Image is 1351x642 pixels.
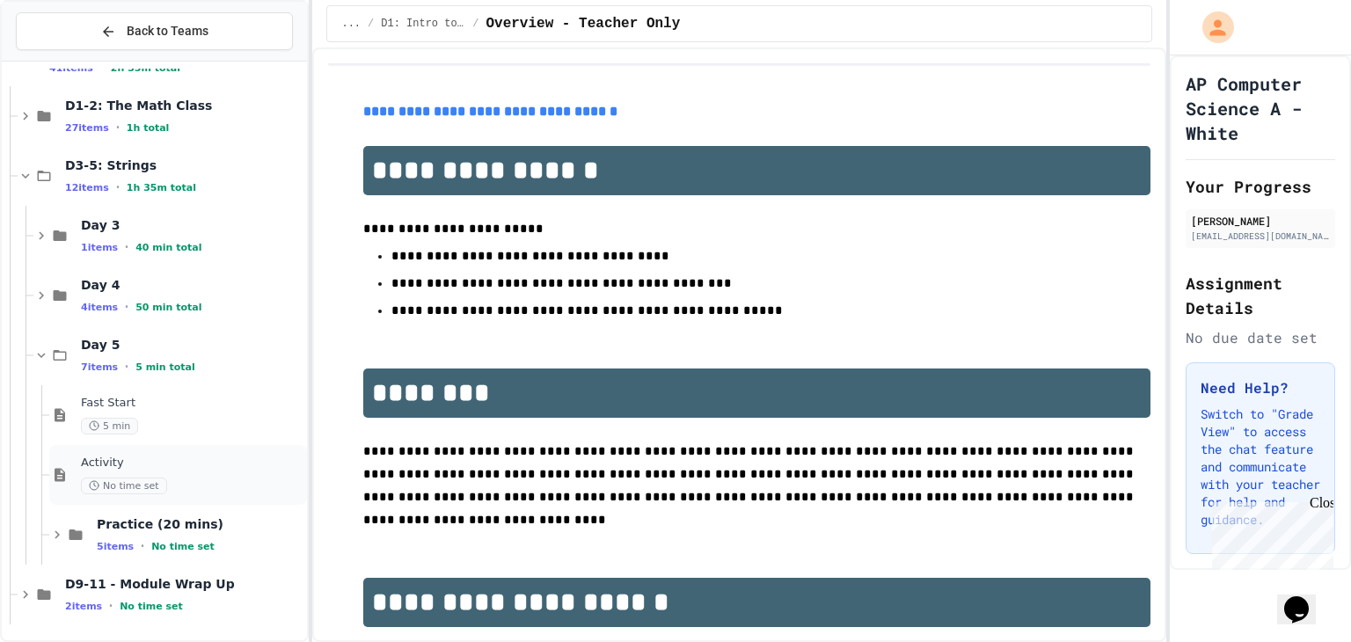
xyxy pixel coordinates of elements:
span: 2h 35m total [111,62,180,74]
span: 4 items [81,302,118,313]
span: 1 items [81,242,118,253]
span: 1h total [127,122,170,134]
h3: Need Help? [1201,377,1320,398]
span: Overview - Teacher Only [486,13,680,34]
h2: Assignment Details [1186,271,1335,320]
p: Switch to "Grade View" to access the chat feature and communicate with your teacher for help and ... [1201,405,1320,529]
span: 2 items [65,601,102,612]
span: • [125,300,128,314]
div: My Account [1184,7,1238,47]
div: Chat with us now!Close [7,7,121,112]
span: 5 items [97,541,134,552]
span: No time set [151,541,215,552]
span: D1: Intro to APCSA [381,17,465,31]
span: Day 3 [81,217,303,233]
span: • [125,360,128,374]
span: D1-2: The Math Class [65,98,303,113]
span: • [141,539,144,553]
span: 5 min total [135,361,195,373]
span: 40 min total [135,242,201,253]
h2: Your Progress [1186,174,1335,199]
div: No due date set [1186,327,1335,348]
span: Practice (20 mins) [97,516,303,532]
span: Day 5 [81,337,303,353]
span: 5 min [81,418,138,434]
span: • [116,180,120,194]
span: 50 min total [135,302,201,313]
span: 27 items [65,122,109,134]
span: • [125,240,128,254]
span: Activity [81,456,303,471]
span: Fast Start [81,396,303,411]
span: D9-11 - Module Wrap Up [65,576,303,592]
span: 12 items [65,182,109,193]
span: 1h 35m total [127,182,196,193]
iframe: chat widget [1205,495,1333,570]
span: • [116,120,120,135]
div: [PERSON_NAME] [1191,213,1330,229]
span: 41 items [49,62,93,74]
span: / [368,17,374,31]
span: No time set [81,478,167,494]
span: D3-5: Strings [65,157,303,173]
span: / [472,17,478,31]
span: • [100,61,104,75]
div: [EMAIL_ADDRESS][DOMAIN_NAME] [1191,230,1330,243]
span: Back to Teams [127,22,208,40]
h1: AP Computer Science A - White [1186,71,1335,145]
button: Back to Teams [16,12,293,50]
span: 7 items [81,361,118,373]
iframe: chat widget [1277,572,1333,624]
span: No time set [120,601,183,612]
span: Day 4 [81,277,303,293]
span: • [109,599,113,613]
span: ... [341,17,361,31]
